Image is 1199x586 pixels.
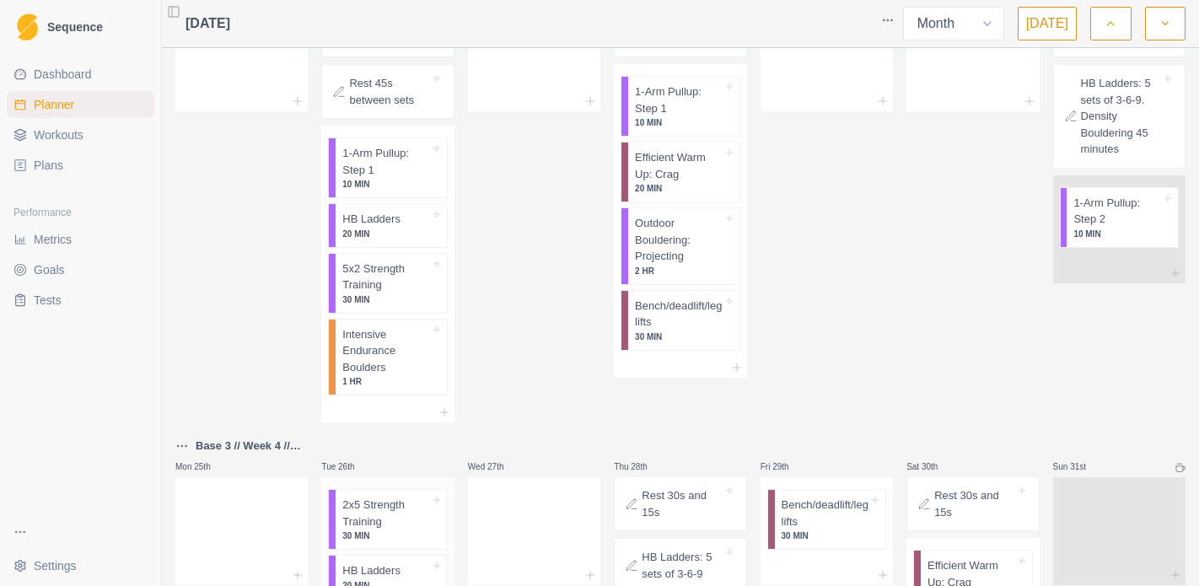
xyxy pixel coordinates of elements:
[34,292,62,309] span: Tests
[7,61,154,88] a: Dashboard
[342,530,430,542] p: 30 MIN
[1073,228,1161,240] p: 10 MIN
[621,76,739,137] div: 1-Arm Pullup: Step 110 MIN
[328,489,447,550] div: 2x5 Strength Training30 MIN
[934,487,1014,520] p: Rest 30s and 15s
[621,290,739,351] div: Bench/deadlift/leglifts30 MIN
[185,13,230,34] span: [DATE]
[342,375,430,388] p: 1 HR
[642,487,722,520] p: Rest 30s and 15s
[17,13,38,41] img: Logo
[7,552,154,579] button: Settings
[342,562,401,579] p: HB Ladders
[7,152,154,179] a: Plans
[47,21,103,33] span: Sequence
[906,460,957,473] p: Sat 30th
[635,149,723,182] p: Efficient Warm Up: Crag
[328,203,447,248] div: HB Ladders20 MIN
[635,116,723,129] p: 10 MIN
[328,137,447,198] div: 1-Arm Pullup: Step 110 MIN
[349,75,429,108] p: Rest 45s between sets
[614,476,746,531] div: Rest 30s and 15s
[321,64,454,119] div: Rest 45s between sets
[328,319,447,396] div: Intensive Endurance Boulders1 HR
[342,228,430,240] p: 20 MIN
[7,287,154,314] a: Tests
[635,182,723,195] p: 20 MIN
[761,460,811,473] p: Fri 29th
[34,231,72,248] span: Metrics
[621,142,739,202] div: Efficient Warm Up: Crag20 MIN
[7,91,154,118] a: Planner
[635,83,723,116] p: 1-Arm Pullup: Step 1
[342,261,430,293] p: 5x2 Strength Training
[635,298,723,331] p: Bench/deadlift/leglifts
[1073,195,1161,228] p: 1-Arm Pullup: Step 2
[635,215,723,265] p: Outdoor Bouldering: Projecting
[34,157,63,174] span: Plans
[1053,460,1104,473] p: Sun 31st
[614,460,664,473] p: Thu 28th
[1053,64,1186,169] div: HB Ladders: 5 sets of 3-6-9. Density Bouldering 45 minutes
[196,438,308,454] p: Base 3 // Week 4 // Week 4 // Week 4 // Week 3 // Week 3
[34,96,74,113] span: Planner
[1018,7,1077,40] button: [DATE]
[34,66,92,83] span: Dashboard
[328,253,447,314] div: 5x2 Strength Training30 MIN
[782,497,869,530] p: Bench/deadlift/leglifts
[906,476,1039,531] div: Rest 30s and 15s
[7,199,154,226] div: Performance
[34,126,83,143] span: Workouts
[1081,75,1161,158] p: HB Ladders: 5 sets of 3-6-9. Density Bouldering 45 minutes
[782,530,869,542] p: 30 MIN
[342,326,430,376] p: Intensive Endurance Boulders
[175,460,226,473] p: Mon 25th
[1060,187,1179,248] div: 1-Arm Pullup: Step 210 MIN
[342,497,430,530] p: 2x5 Strength Training
[342,145,430,178] p: 1-Arm Pullup: Step 1
[642,549,722,582] p: HB Ladders: 5 sets of 3-6-9
[468,460,519,473] p: Wed 27th
[767,489,886,550] div: Bench/deadlift/leglifts30 MIN
[342,178,430,191] p: 10 MIN
[635,265,723,277] p: 2 HR
[635,331,723,343] p: 30 MIN
[342,211,401,228] p: HB Ladders
[7,226,154,253] a: Metrics
[621,207,739,285] div: Outdoor Bouldering: Projecting2 HR
[7,7,154,47] a: LogoSequence
[7,256,154,283] a: Goals
[342,293,430,306] p: 30 MIN
[34,261,65,278] span: Goals
[7,121,154,148] a: Workouts
[321,460,372,473] p: Tue 26th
